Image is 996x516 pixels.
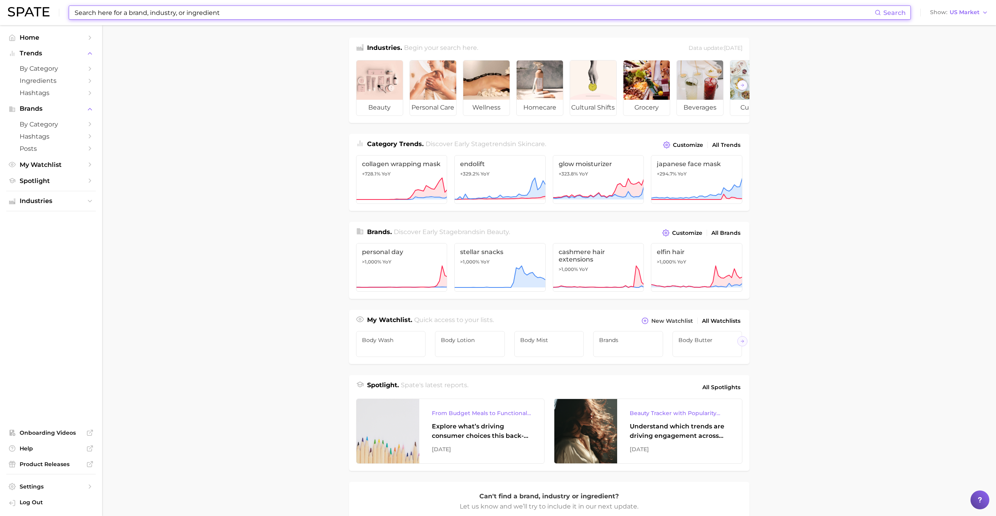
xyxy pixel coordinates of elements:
[623,100,670,115] span: grocery
[651,318,693,324] span: New Watchlist
[463,100,510,115] span: wellness
[367,315,412,326] h1: My Watchlist.
[514,331,584,357] a: Body Mist
[737,336,747,346] button: Scroll Right
[710,140,742,150] a: All Trends
[441,337,499,343] span: Body Lotion
[410,100,456,115] span: personal care
[362,171,380,177] span: +728.1%
[517,100,563,115] span: homecare
[382,171,391,177] span: YoY
[459,501,640,512] p: Let us know and we’ll try to include it in our next update.
[689,43,742,54] div: Data update: [DATE]
[673,331,742,357] a: Body butter
[20,145,82,152] span: Posts
[559,160,638,168] span: glow moisturizer
[6,62,96,75] a: by Category
[6,458,96,470] a: Product Releases
[432,408,532,418] div: From Budget Meals to Functional Snacks: Food & Beverage Trends Shaping Consumer Behavior This Sch...
[516,60,563,116] a: homecare
[883,9,906,16] span: Search
[356,331,426,357] a: Body wash
[579,171,588,177] span: YoY
[6,31,96,44] a: Home
[676,60,724,116] a: beverages
[20,198,82,205] span: Industries
[356,399,545,464] a: From Budget Meals to Functional Snacks: Food & Beverage Trends Shaping Consumer Behavior This Sch...
[367,43,402,54] h1: Industries.
[630,422,729,441] div: Understand which trends are driving engagement across platforms in the skin, hair, makeup, and fr...
[6,159,96,171] a: My Watchlist
[20,177,82,185] span: Spotlight
[520,337,578,343] span: Body Mist
[709,228,742,238] a: All Brands
[356,100,403,115] span: beauty
[6,496,96,510] a: Log out. Currently logged in with e-mail alicia.ung@kearney.com.
[6,481,96,492] a: Settings
[712,142,740,148] span: All Trends
[657,171,676,177] span: +294.7%
[6,443,96,454] a: Help
[463,60,510,116] a: wellness
[367,381,399,394] h1: Spotlight.
[460,259,479,265] span: >1,000%
[20,445,82,452] span: Help
[6,427,96,439] a: Onboarding Videos
[20,499,90,506] span: Log Out
[553,155,644,204] a: glow moisturizer+323.8% YoY
[630,445,729,454] div: [DATE]
[702,382,740,392] span: All Spotlights
[518,140,545,148] span: skincare
[700,381,742,394] a: All Spotlights
[599,337,657,343] span: Brands
[630,408,729,418] div: Beauty Tracker with Popularity Index
[487,228,509,236] span: beauty
[362,337,420,343] span: Body wash
[737,80,747,90] button: Scroll Right
[20,483,82,490] span: Settings
[20,89,82,97] span: Hashtags
[20,34,82,41] span: Home
[20,77,82,84] span: Ingredients
[362,259,381,265] span: >1,000%
[432,445,532,454] div: [DATE]
[593,331,663,357] a: Brands
[6,195,96,207] button: Industries
[426,140,546,148] span: Discover Early Stage trends in .
[559,266,578,272] span: >1,000%
[356,60,403,116] a: beauty
[570,100,616,115] span: cultural shifts
[6,75,96,87] a: Ingredients
[74,6,875,19] input: Search here for a brand, industry, or ingredient
[20,161,82,168] span: My Watchlist
[660,227,704,238] button: Customize
[20,133,82,140] span: Hashtags
[651,155,742,204] a: japanese face mask+294.7% YoY
[657,259,676,265] span: >1,000%
[559,171,578,177] span: +323.8%
[362,248,442,256] span: personal day
[678,171,687,177] span: YoY
[20,105,82,112] span: Brands
[640,315,694,326] button: New Watchlist
[928,7,990,18] button: ShowUS Market
[460,171,479,177] span: +329.2%
[930,10,947,15] span: Show
[677,100,723,115] span: beverages
[481,171,490,177] span: YoY
[409,60,457,116] a: personal care
[382,259,391,265] span: YoY
[6,87,96,99] a: Hashtags
[404,43,478,54] h2: Begin your search here.
[20,429,82,436] span: Onboarding Videos
[553,243,644,292] a: cashmere hair extensions>1,000% YoY
[559,248,638,263] span: cashmere hair extensions
[460,248,540,256] span: stellar snacks
[661,139,705,150] button: Customize
[8,7,49,16] img: SPATE
[356,155,448,204] a: collagen wrapping mask+728.1% YoY
[6,175,96,187] a: Spotlight
[673,142,703,148] span: Customize
[454,243,546,292] a: stellar snacks>1,000% YoY
[481,259,490,265] span: YoY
